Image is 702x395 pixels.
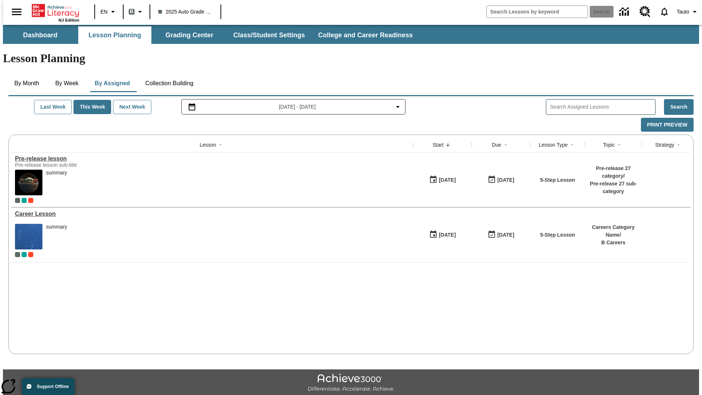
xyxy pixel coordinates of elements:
button: This Week [73,100,111,114]
span: 2025 Auto Grade 1 B [158,8,212,16]
button: Sort [216,140,225,149]
a: Pre-release lesson, Lessons [15,155,409,162]
button: Grading Center [153,26,226,44]
a: Data Center [615,2,635,22]
button: Select the date range menu item [185,102,403,111]
p: Pre-release 27 category / [589,165,638,180]
button: 01/13/25: First time the lesson was available [427,228,458,242]
button: Print Preview [641,118,694,132]
div: Test 1 [28,198,33,203]
button: Sort [674,140,683,149]
button: Dashboard [4,26,77,44]
div: [DATE] [497,230,514,240]
div: Start [433,141,444,148]
div: Current Class [15,252,20,257]
p: Careers Category Name / [589,223,638,239]
button: College and Career Readiness [312,26,419,44]
span: [DATE] - [DATE] [279,103,316,111]
a: Resource Center, Will open in new tab [635,2,655,22]
div: summary [46,170,67,195]
p: 5-Step Lesson [540,176,575,184]
div: Lesson Type [539,141,567,148]
button: By Week [49,75,85,92]
button: Sort [615,140,624,149]
span: EN [101,8,107,16]
button: Lesson Planning [78,26,151,44]
button: By Assigned [89,75,136,92]
div: summary [46,224,67,230]
div: Lesson [200,141,216,148]
button: Class/Student Settings [227,26,311,44]
button: Open side menu [6,1,27,23]
button: Sort [501,140,510,149]
div: Due [492,141,501,148]
p: B Careers [589,239,638,247]
button: 01/17/26: Last day the lesson can be accessed [485,228,517,242]
div: [DATE] [439,230,456,240]
span: Support Offline [37,384,69,389]
span: NJ Edition [58,18,79,22]
button: Sort [568,140,577,149]
div: 2025 Auto Grade 1 A [22,198,27,203]
a: Home [32,3,79,18]
p: Pre-release 27 sub-category [589,180,638,195]
button: Last Week [34,100,72,114]
div: [DATE] [439,176,456,185]
svg: Collapse Date Range Filter [393,102,402,111]
div: SubNavbar [3,26,419,44]
div: Career Lesson [15,211,409,217]
h1: Lesson Planning [3,52,699,65]
div: 2025 Auto Grade 1 A [22,252,27,257]
img: fish [15,224,42,249]
div: Test 1 [28,252,33,257]
img: hero alt text [15,170,42,195]
button: 01/22/25: First time the lesson was available [427,173,458,187]
button: 01/25/26: Last day the lesson can be accessed [485,173,517,187]
div: SubNavbar [3,25,699,44]
div: summary [46,224,67,249]
div: Strategy [655,141,674,148]
a: Career Lesson, Lessons [15,211,409,217]
img: Achieve3000 Differentiate Accelerate Achieve [307,374,395,392]
button: Language: EN, Select a language [97,5,121,18]
span: B [130,7,133,16]
div: Home [32,3,79,22]
div: Pre-release lesson [15,155,409,162]
p: 5-Step Lesson [540,231,575,239]
button: Sort [444,140,452,149]
input: search field [487,6,588,18]
button: Next Week [113,100,151,114]
span: Tauto [677,8,689,16]
div: Current Class [15,198,20,203]
div: [DATE] [497,176,514,185]
div: Topic [603,141,615,148]
button: By Month [8,75,45,92]
button: Profile/Settings [674,5,702,18]
a: Notifications [655,2,674,21]
button: Boost Class color is gray green. Change class color [126,5,147,18]
div: Pre-release lesson sub-title [15,162,125,168]
button: Support Offline [22,378,75,395]
button: Collection Building [139,75,199,92]
input: Search Assigned Lessons [550,102,655,112]
button: Search [664,99,694,115]
div: summary [46,170,67,176]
